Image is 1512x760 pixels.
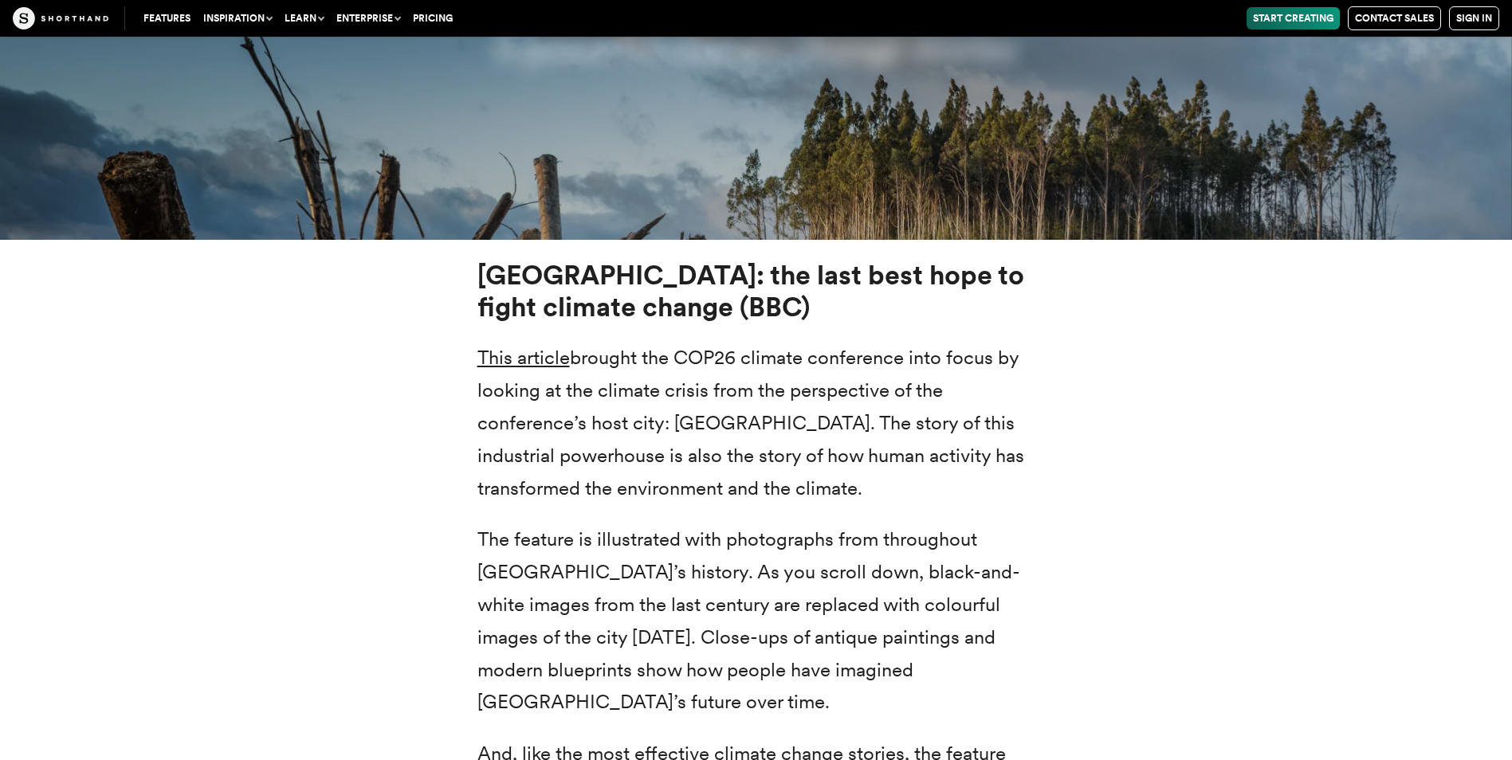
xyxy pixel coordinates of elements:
a: Start Creating [1247,7,1340,29]
button: Inspiration [197,7,278,29]
h3: 9 powerful climate change stories [379,29,1133,69]
a: Features [137,7,197,29]
a: Contact Sales [1348,6,1441,30]
a: Pricing [406,7,459,29]
strong: [GEOGRAPHIC_DATA]: the last best hope to fight climate change (BBC) [477,259,1024,323]
p: brought the COP26 climate conference into focus by looking at the climate crisis from the perspec... [477,342,1035,504]
button: Enterprise [330,7,406,29]
a: This article [477,346,570,369]
img: The Craft [13,7,108,29]
a: Sign in [1449,6,1499,30]
button: Learn [278,7,330,29]
p: The feature is illustrated with photographs from throughout [GEOGRAPHIC_DATA]’s history. As you s... [477,523,1035,719]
